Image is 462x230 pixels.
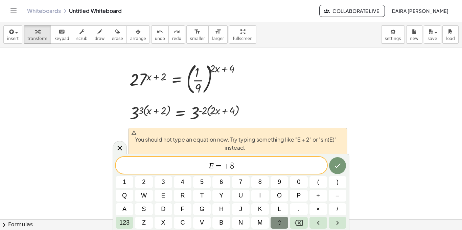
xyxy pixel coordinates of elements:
button: p [290,190,307,202]
button: Collaborate Live [319,5,385,17]
button: Plus [309,190,327,202]
span: transform [27,36,47,41]
span: b [219,218,223,227]
button: Done [329,157,346,174]
button: w [135,190,153,202]
span: a [122,205,126,214]
span: ⇧ [277,218,282,227]
button: y [212,190,230,202]
button: d [155,203,172,215]
span: . [298,205,300,214]
span: smaller [190,36,205,41]
button: Left arrow [309,217,327,229]
button: 5 [193,176,211,188]
span: v [200,218,204,227]
button: g [193,203,211,215]
span: f [181,205,184,214]
span: o [277,191,282,200]
span: y [219,191,223,200]
button: ( [309,176,327,188]
button: fullscreen [229,25,256,44]
button: b [212,217,230,229]
i: format_size [194,28,201,36]
button: u [232,190,250,202]
span: l [278,205,281,214]
span: h [219,205,224,214]
button: redoredo [168,25,185,44]
span: draw [95,36,105,41]
span: j [239,205,242,214]
button: l [271,203,288,215]
button: scrub [73,25,91,44]
span: Daira [PERSON_NAME] [392,8,448,14]
button: keyboardkeypad [51,25,73,44]
span: scrub [76,36,88,41]
button: o [271,190,288,202]
button: transform [24,25,51,44]
button: Toggle navigation [8,5,19,16]
button: f [174,203,191,215]
span: r [180,191,185,200]
button: erase [108,25,126,44]
button: j [232,203,250,215]
span: n [238,218,243,227]
button: Right arrow [329,217,346,229]
button: new [406,25,422,44]
span: x [161,218,165,227]
button: t [193,190,211,202]
button: 9 [271,176,288,188]
span: 8 [230,162,234,170]
button: undoundo [151,25,169,44]
button: h [212,203,230,215]
span: e [161,191,165,200]
span: insert [7,36,19,41]
button: i [251,190,269,202]
span: 123 [119,218,130,227]
button: format_sizesmaller [186,25,209,44]
span: + [316,191,320,200]
span: redo [172,36,181,41]
button: draw [91,25,109,44]
span: c [180,218,185,227]
span: You should not type an equation now. Try typing something like "E + 2" or "sin(E)" instead. [131,130,339,152]
button: ) [329,176,346,188]
button: x [155,217,172,229]
button: Shift [271,217,288,229]
button: save [424,25,441,44]
span: keypad [54,36,69,41]
span: / [337,205,338,214]
span: 3 [162,177,165,187]
button: Fraction [329,203,346,215]
span: k [258,205,262,214]
button: format_sizelarger [208,25,228,44]
span: 9 [278,177,281,187]
button: 2 [135,176,153,188]
span: t [200,191,204,200]
button: Daira [PERSON_NAME] [386,5,454,17]
button: k [251,203,269,215]
span: load [446,36,455,41]
button: arrange [126,25,150,44]
span: 0 [297,177,300,187]
span: 7 [239,177,242,187]
button: . [290,203,307,215]
i: keyboard [59,28,65,36]
var: E [209,161,214,170]
span: m [257,218,262,227]
span: w [141,191,147,200]
span: ) [337,177,339,187]
span: larger [212,36,224,41]
button: Backspace [290,217,307,229]
button: 6 [212,176,230,188]
i: redo [174,28,180,36]
span: + [224,162,230,170]
span: arrange [130,36,146,41]
span: settings [385,36,401,41]
button: insert [3,25,22,44]
button: 0 [290,176,307,188]
button: r [174,190,191,202]
span: erase [112,36,123,41]
span: – [336,191,339,200]
span: u [238,191,243,200]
